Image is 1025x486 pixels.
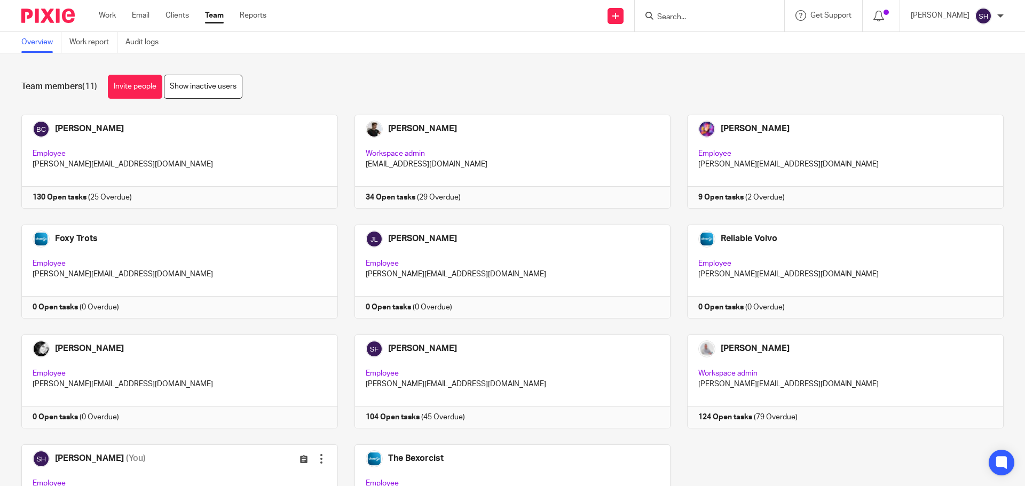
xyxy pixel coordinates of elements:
[656,13,752,22] input: Search
[21,81,97,92] h1: Team members
[69,32,117,53] a: Work report
[108,75,162,99] a: Invite people
[164,75,242,99] a: Show inactive users
[21,32,61,53] a: Overview
[911,10,969,21] p: [PERSON_NAME]
[125,32,167,53] a: Audit logs
[810,12,851,19] span: Get Support
[82,82,97,91] span: (11)
[21,9,75,23] img: Pixie
[132,10,149,21] a: Email
[99,10,116,21] a: Work
[205,10,224,21] a: Team
[975,7,992,25] img: svg%3E
[165,10,189,21] a: Clients
[240,10,266,21] a: Reports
